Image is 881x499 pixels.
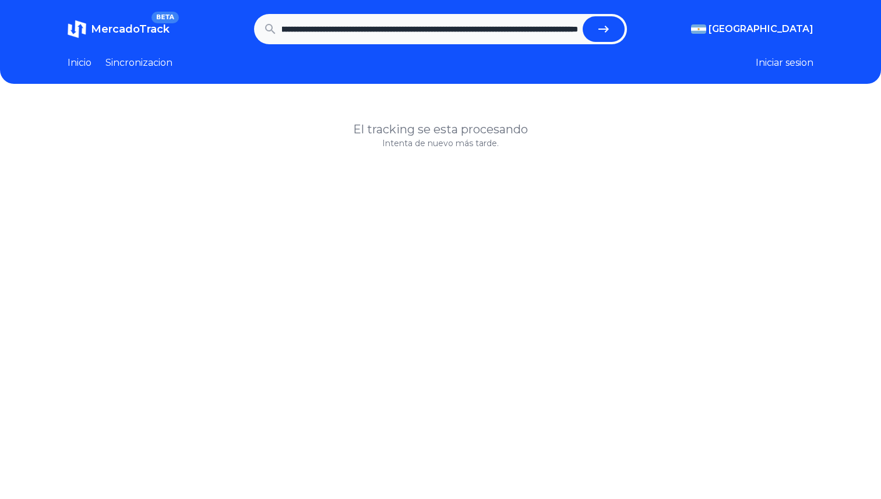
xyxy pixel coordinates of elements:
img: Argentina [691,24,706,34]
a: Inicio [68,56,91,70]
span: MercadoTrack [91,23,170,36]
span: [GEOGRAPHIC_DATA] [709,22,813,36]
span: BETA [151,12,179,23]
a: MercadoTrackBETA [68,20,170,38]
button: Iniciar sesion [756,56,813,70]
h1: El tracking se esta procesando [68,121,813,137]
p: Intenta de nuevo más tarde. [68,137,813,149]
img: MercadoTrack [68,20,86,38]
button: [GEOGRAPHIC_DATA] [691,22,813,36]
a: Sincronizacion [105,56,172,70]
